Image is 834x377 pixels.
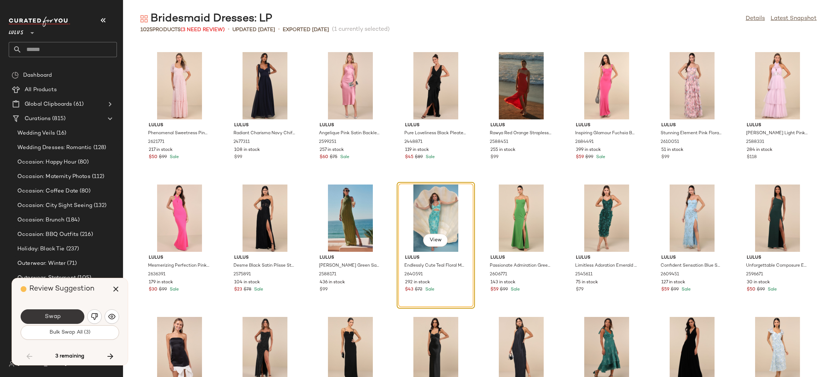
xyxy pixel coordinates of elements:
span: 1025 [140,27,152,33]
img: svg%3e [12,72,19,79]
span: 104 in stock [234,279,260,286]
span: 2599251 [319,139,336,145]
span: 257 in stock [320,147,344,153]
span: Lulus [576,122,637,129]
span: (132) [92,202,107,210]
span: Limitless Adoration Emerald 3D Floral Embroidered Midi Dress [575,263,637,269]
span: 217 in stock [149,147,173,153]
span: Lulus [747,122,808,129]
span: Holiday: Black Tie [17,245,65,253]
span: Bulk Swap All (3) [49,330,90,335]
span: $99 [234,154,242,161]
span: Occasion: Happy Hour [17,158,76,166]
span: 2588451 [490,139,508,145]
img: 12402881_2609451.jpg [656,185,729,252]
img: svg%3e [140,15,148,22]
p: Exported [DATE] [283,26,329,34]
span: Wedding Dresses: Romantic [17,144,92,152]
img: 12420321_2588331.jpg [741,52,814,119]
span: View [429,237,442,243]
span: Lulus [149,122,210,129]
span: Confident Sensation Blue Sequin Strapless Bustier Maxi Dress [661,263,722,269]
span: (184) [64,216,80,224]
span: 2588171 [319,271,336,278]
img: svg%3e [91,313,98,320]
img: 12611041_2606771.jpg [485,185,558,252]
span: (216) [79,230,93,239]
span: (61) [72,100,84,109]
span: $99 [757,287,765,293]
span: $79 [576,287,584,293]
span: 2588331 [746,139,764,145]
span: Swap [44,313,60,320]
span: Global Clipboards [25,100,72,109]
span: (128) [92,144,106,152]
span: 179 in stock [149,279,173,286]
span: Inspiring Glamour Fuchsia Backless Column Maxi Dress [575,130,637,137]
span: $59 [661,287,669,293]
span: Unforgettable Composure Emerald Asymmetrical Halter Maxi Dress [746,263,808,269]
span: Lulus [234,122,296,129]
span: Occasion: Brunch [17,216,64,224]
img: 12376001_2596671.jpg [741,185,814,252]
span: 143 in stock [490,279,515,286]
span: 3 remaining [55,353,84,360]
span: 2610051 [661,139,679,145]
span: (3 Need Review) [181,27,225,33]
img: 11941881_2477311.jpg [228,52,302,119]
a: Latest Snapshot [771,14,817,23]
span: Pure Loveliness Black Pleated Ruffled High-Low Maxi Dress [404,130,466,137]
span: Lulus [405,122,467,129]
span: (1 currently selected) [332,25,390,34]
span: Sale [424,155,435,160]
span: Lulus [9,25,24,38]
span: Sale [509,287,520,292]
img: svg%3e [108,313,115,320]
span: Dashboard [23,71,52,80]
span: $23 [234,287,242,293]
span: Lulus [576,255,637,261]
span: Phenomenal Sweetness Pink Floral Burnout Bustier Maxi Dress [148,130,210,137]
img: 12565581_2588171.jpg [314,185,387,252]
span: 2596671 [746,271,763,278]
span: (112) [90,173,105,181]
span: $30 [149,287,157,293]
span: 2636391 [148,271,165,278]
span: Sale [339,155,349,160]
img: 11902281_2448871.jpg [399,52,472,119]
div: Products [140,26,225,34]
span: (80) [78,187,91,195]
span: $99 [320,287,328,293]
span: $59 [490,287,498,293]
img: 12443581_2610051.jpg [656,52,729,119]
span: Sale [766,287,777,292]
span: Sale [168,287,179,292]
img: 12497061_2599251.jpg [314,52,387,119]
span: $59 [576,154,584,161]
span: 255 in stock [490,147,515,153]
span: Lulus [234,255,296,261]
span: 127 in stock [661,279,685,286]
span: Lulus [661,122,723,129]
span: $99 [661,154,669,161]
span: 2477311 [233,139,250,145]
span: Occasion: Maternity Photos [17,173,90,181]
span: $99 [490,154,498,161]
span: 51 in stock [661,147,683,153]
span: Mesmerizing Perfection Pink Halter Neck Backless Maxi Dress [148,263,210,269]
img: svg%3e [9,361,14,367]
span: Endlessly Cute Teal Floral Mesh Cutout Lace Bustier Maxi Dress [404,263,466,269]
a: Details [746,14,765,23]
span: $99 [500,287,508,293]
span: (71) [66,259,77,268]
span: All Products [25,86,57,94]
span: Sale [253,287,263,292]
span: 75 in stock [576,279,598,286]
span: 2606771 [490,271,507,278]
img: 12398361_2636391.jpg [143,185,216,252]
img: 12430001_2621771.jpg [143,52,216,119]
span: $89 [415,154,423,161]
span: (80) [76,158,89,166]
span: Desme Black Satin Plisse Strapless Maxi Dress [233,263,295,269]
span: 108 in stock [234,147,260,153]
